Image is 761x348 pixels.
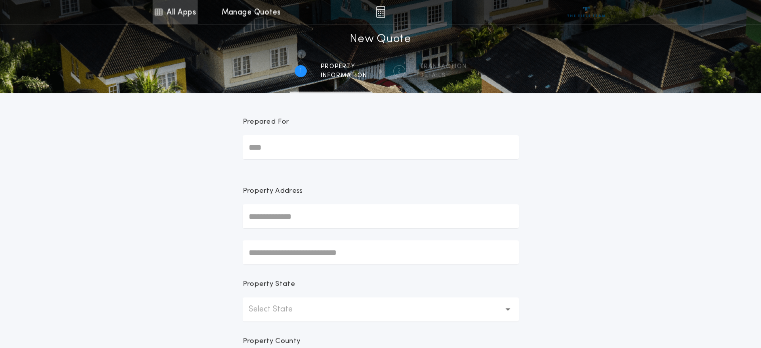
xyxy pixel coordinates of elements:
h2: 1 [300,67,302,75]
img: vs-icon [567,7,605,17]
p: Property County [243,336,301,346]
span: details [419,72,467,80]
img: img [376,6,385,18]
input: Prepared For [243,135,519,159]
h1: New Quote [350,32,411,48]
span: Transaction [419,63,467,71]
span: Property [321,63,367,71]
p: Prepared For [243,117,289,127]
span: information [321,72,367,80]
p: Property Address [243,186,519,196]
h2: 2 [397,67,401,75]
button: Select State [243,297,519,321]
p: Select State [249,303,309,315]
p: Property State [243,279,295,289]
